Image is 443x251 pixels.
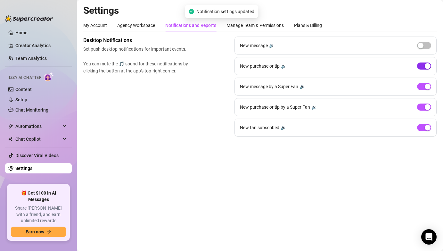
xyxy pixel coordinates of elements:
[11,190,66,203] span: 🎁 Get $100 in AI Messages
[117,22,155,29] div: Agency Workspace
[15,166,32,171] a: Settings
[15,134,61,144] span: Chat Copilot
[281,124,286,131] div: 🔉
[240,104,310,111] span: New purchase or tip by a Super Fan
[15,107,48,113] a: Chat Monitoring
[269,42,275,49] div: 🔉
[83,22,107,29] div: My Account
[15,30,28,35] a: Home
[15,121,61,131] span: Automations
[26,229,44,234] span: Earn now
[226,22,284,29] div: Manage Team & Permissions
[240,83,298,90] span: New message by a Super Fan
[240,124,279,131] span: New fan subscribed
[9,75,41,81] span: Izzy AI Chatter
[299,83,305,90] div: 🔉
[281,63,286,70] div: 🔉
[311,104,317,111] div: 🔉
[11,227,66,237] button: Earn nowarrow-right
[5,15,53,22] img: logo-BBDzfeDw.svg
[8,124,13,129] span: thunderbolt
[83,37,191,44] span: Desktop Notifications
[240,42,268,49] span: New message
[196,8,254,15] span: Notification settings updated
[8,137,12,141] img: Chat Copilot
[421,229,437,245] div: Open Intercom Messenger
[47,230,51,234] span: arrow-right
[189,9,194,14] span: check-circle
[15,87,32,92] a: Content
[83,46,191,53] span: Set push desktop notifications for important events.
[165,22,216,29] div: Notifications and Reports
[44,72,54,81] img: AI Chatter
[11,205,66,224] span: Share [PERSON_NAME] with a friend, and earn unlimited rewards
[83,4,437,17] h2: Settings
[15,97,27,102] a: Setup
[240,63,280,70] span: New purchase or tip
[15,153,59,158] a: Discover Viral Videos
[15,40,67,51] a: Creator Analytics
[83,60,191,74] span: You can mute the 🎵 sound for these notifications by clicking the button at the app's top-right co...
[294,22,322,29] div: Plans & Billing
[15,56,47,61] a: Team Analytics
